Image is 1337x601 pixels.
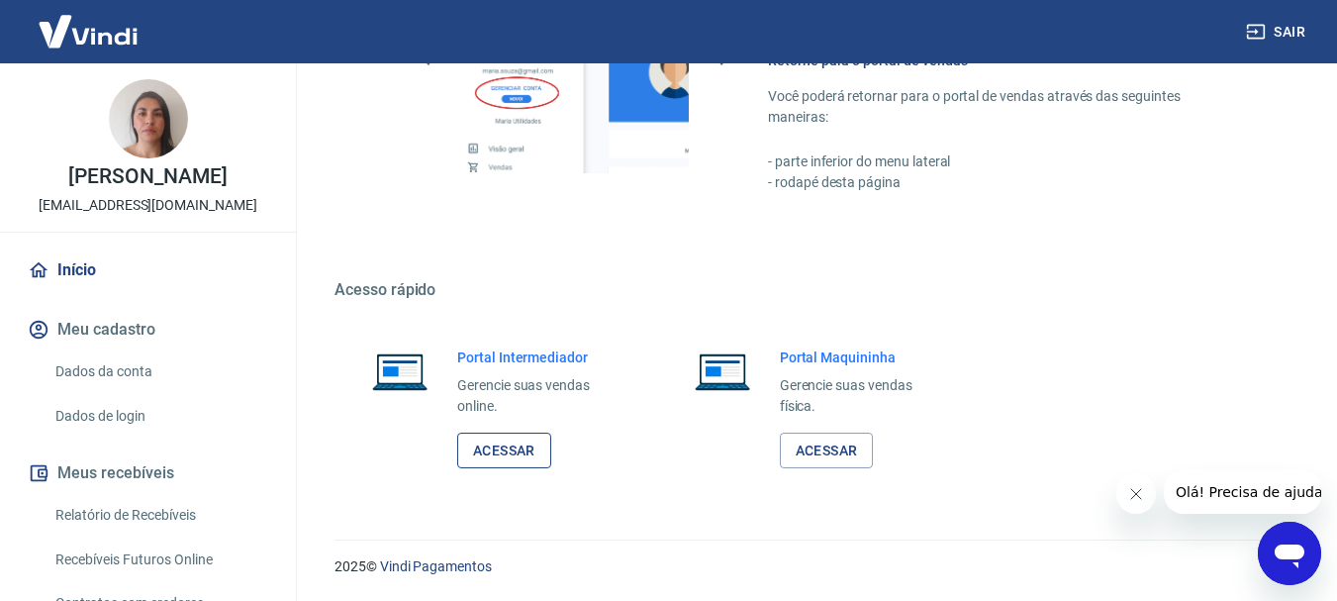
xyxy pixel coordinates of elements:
[1116,474,1156,514] iframe: Fechar mensagem
[24,451,272,495] button: Meus recebíveis
[1258,522,1321,585] iframe: Botão para abrir a janela de mensagens
[48,495,272,536] a: Relatório de Recebíveis
[48,540,272,580] a: Recebíveis Futuros Online
[780,348,944,367] h6: Portal Maquininha
[380,558,492,574] a: Vindi Pagamentos
[1164,470,1321,514] iframe: Mensagem da empresa
[334,280,1289,300] h5: Acesso rápido
[24,249,272,292] a: Início
[24,1,152,61] img: Vindi
[12,14,166,30] span: Olá! Precisa de ajuda?
[768,151,1242,172] p: - parte inferior do menu lateral
[768,172,1242,193] p: - rodapé desta página
[681,348,764,395] img: Imagem de um notebook aberto
[334,556,1289,577] p: 2025 ©
[48,351,272,392] a: Dados da conta
[457,375,621,417] p: Gerencie suas vendas online.
[24,308,272,351] button: Meu cadastro
[1242,14,1313,50] button: Sair
[48,396,272,437] a: Dados de login
[358,348,441,395] img: Imagem de um notebook aberto
[780,375,944,417] p: Gerencie suas vendas física.
[457,348,621,367] h6: Portal Intermediador
[68,166,227,187] p: [PERSON_NAME]
[780,433,874,469] a: Acessar
[39,195,257,216] p: [EMAIL_ADDRESS][DOMAIN_NAME]
[109,79,188,158] img: 4557e58c-3c03-4503-9e61-a1272c5c4d3a.jpeg
[457,433,551,469] a: Acessar
[768,86,1242,128] p: Você poderá retornar para o portal de vendas através das seguintes maneiras:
